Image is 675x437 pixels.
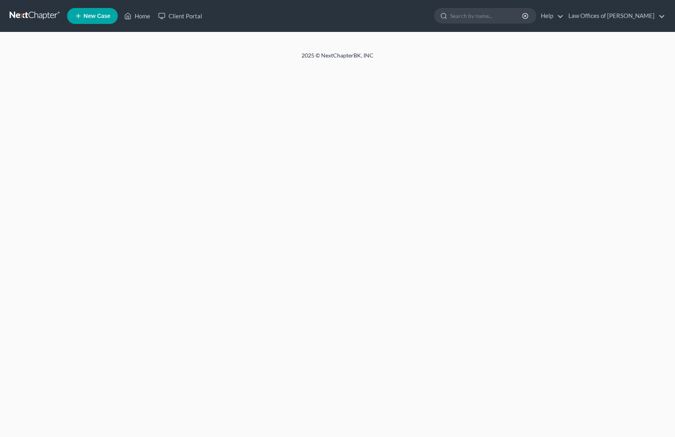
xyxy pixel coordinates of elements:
a: Help [537,9,564,23]
a: Client Portal [154,9,206,23]
div: 2025 © NextChapterBK, INC [110,51,565,66]
input: Search by name... [450,8,523,23]
a: Home [120,9,154,23]
span: New Case [83,13,110,19]
a: Law Offices of [PERSON_NAME] [564,9,665,23]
